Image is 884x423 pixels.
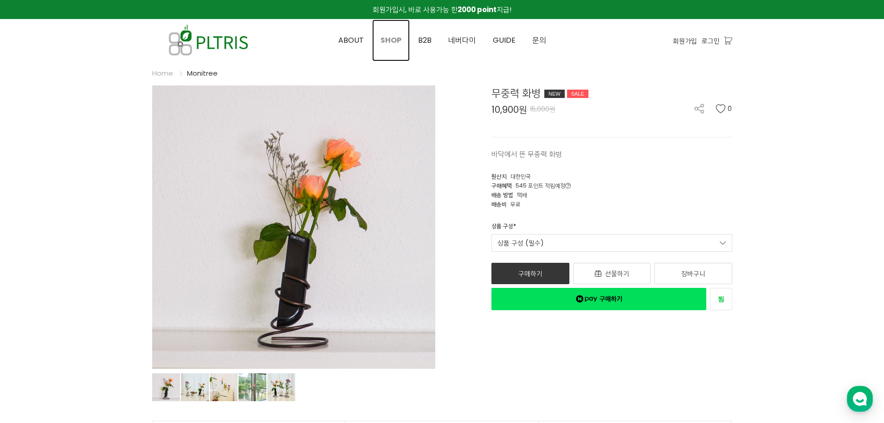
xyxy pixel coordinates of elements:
a: SHOP [372,20,410,61]
a: 로그인 [702,36,720,46]
a: 대화 [61,294,120,318]
a: 홈 [3,294,61,318]
a: B2B [410,20,440,61]
span: B2B [418,35,432,46]
span: 회원가입시, 바로 사용가능 한 지급! [373,5,511,14]
span: 선물하기 [605,269,629,278]
span: 설정 [143,308,155,316]
span: SHOP [381,35,401,46]
span: 대화 [85,309,96,316]
div: NEW [544,90,565,98]
span: 네버다이 [448,35,476,46]
p: 바닥에서 뜬 무중력 화병 [491,149,732,160]
a: 구매하기 [491,263,569,284]
span: 545 포인트 적립예정 [516,182,571,189]
span: 문의 [532,35,546,46]
span: ABOUT [338,35,364,46]
span: 홈 [29,308,35,316]
a: 네버다이 [440,20,484,61]
a: 장바구니 [654,263,732,284]
span: 무료 [510,200,521,208]
span: 0 [728,104,732,113]
a: 회원가입 [673,36,697,46]
a: Monitree [187,68,218,78]
div: 상품 구성 [491,222,516,234]
span: 구매혜택 [491,182,512,189]
button: 0 [716,104,732,113]
a: 설정 [120,294,178,318]
span: GUIDE [493,35,516,46]
div: SALE [567,90,588,98]
a: GUIDE [484,20,524,61]
span: 택배 [517,191,527,199]
span: 배송비 [491,200,507,208]
a: 선물하기 [573,263,651,284]
a: ABOUT [330,20,372,61]
span: 원산지 [491,172,507,180]
strong: 2000 point [458,5,497,14]
a: Home [152,68,173,78]
span: 대한민국 [510,172,531,180]
span: 배송 방법 [491,191,513,199]
a: 새창 [710,288,732,310]
span: 10,900원 [491,105,527,114]
div: 무중력 화병 [491,85,732,101]
a: 문의 [524,20,555,61]
a: 새창 [491,288,706,310]
a: 상품 구성 (필수) [491,234,732,252]
span: 15,000원 [530,104,555,114]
